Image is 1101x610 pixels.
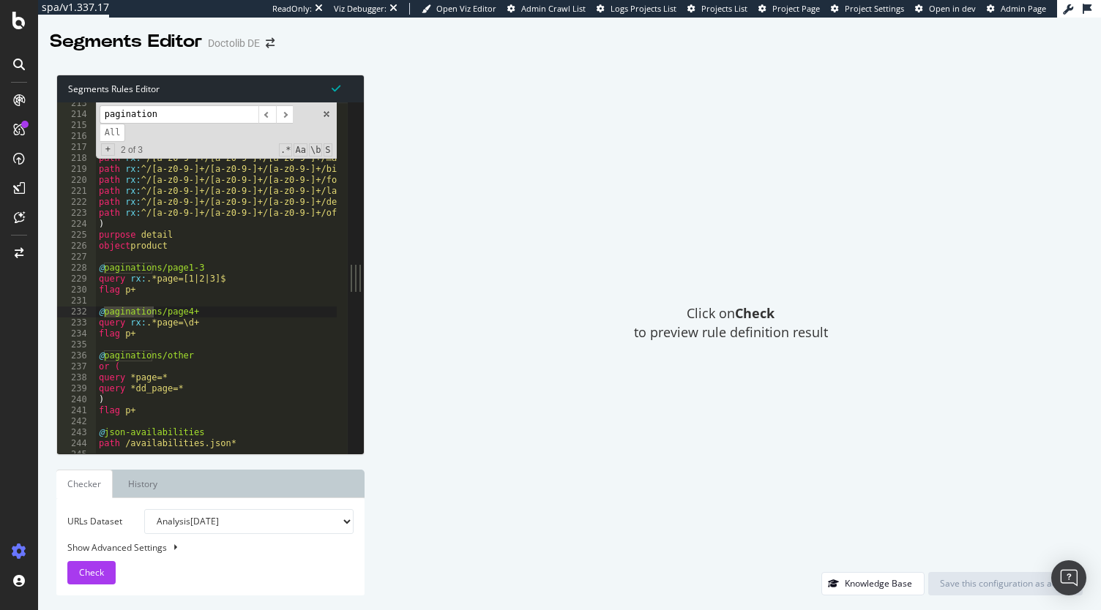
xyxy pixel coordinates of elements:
strong: Check [735,304,775,322]
div: arrow-right-arrow-left [266,38,275,48]
div: 245 [57,449,96,460]
a: History [116,470,169,498]
div: 240 [57,394,96,405]
a: Admin Page [987,3,1046,15]
span: Alt-Enter [100,124,126,142]
div: 219 [57,164,96,175]
span: CaseSensitive Search [294,143,307,157]
div: 232 [57,306,96,317]
a: Open Viz Editor [422,3,496,15]
span: Click on to preview rule definition result [634,304,828,342]
div: Knowledge Base [845,577,912,590]
span: 2 of 3 [115,145,149,156]
div: 225 [57,230,96,241]
span: Check [79,566,104,579]
span: ​ [276,105,294,124]
div: 236 [57,350,96,361]
a: Project Page [758,3,820,15]
div: 226 [57,241,96,252]
div: 235 [57,339,96,350]
div: 221 [57,186,96,197]
div: 233 [57,317,96,328]
span: Whole Word Search [309,143,322,157]
div: 224 [57,219,96,230]
button: Save this configuration as active [928,572,1083,595]
span: Syntax is valid [332,81,340,95]
div: 216 [57,131,96,142]
div: 238 [57,372,96,383]
label: URLs Dataset [56,509,133,534]
div: 227 [57,252,96,263]
div: Segments Editor [50,29,202,54]
a: Projects List [687,3,747,15]
div: 213 [57,98,96,109]
span: Open Viz Editor [436,3,496,14]
div: 220 [57,175,96,186]
div: 222 [57,197,96,208]
a: Checker [56,470,113,498]
a: Logs Projects List [597,3,676,15]
input: Search for [100,105,258,124]
div: 239 [57,383,96,394]
div: 214 [57,109,96,120]
div: 237 [57,361,96,372]
span: Open in dev [929,3,976,14]
div: Show Advanced Settings [56,541,343,554]
a: Admin Crawl List [507,3,586,15]
div: Segments Rules Editor [57,75,364,102]
div: 234 [57,328,96,339]
div: 243 [57,427,96,438]
span: RegExp Search [279,143,292,157]
span: Admin Crawl List [521,3,586,14]
a: Knowledge Base [821,577,925,590]
div: 217 [57,142,96,153]
div: 223 [57,208,96,219]
div: 241 [57,405,96,416]
span: Search In Selection [324,143,332,157]
span: Admin Page [1001,3,1046,14]
div: Doctolib DE [208,36,260,50]
span: Toggle Replace mode [101,143,115,156]
span: Project Page [772,3,820,14]
div: 229 [57,274,96,285]
span: Logs Projects List [611,3,676,14]
div: Open Intercom Messenger [1051,560,1086,595]
div: Save this configuration as active [940,577,1071,590]
div: 218 [57,153,96,164]
div: 242 [57,416,96,427]
span: ​ [258,105,276,124]
button: Check [67,561,116,584]
div: ReadOnly: [272,3,312,15]
span: Project Settings [845,3,904,14]
a: Project Settings [831,3,904,15]
div: 244 [57,438,96,449]
span: Projects List [701,3,747,14]
a: Open in dev [915,3,976,15]
div: 230 [57,285,96,295]
div: 231 [57,295,96,306]
button: Knowledge Base [821,572,925,595]
div: Viz Debugger: [334,3,387,15]
div: 215 [57,120,96,131]
div: 228 [57,263,96,274]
